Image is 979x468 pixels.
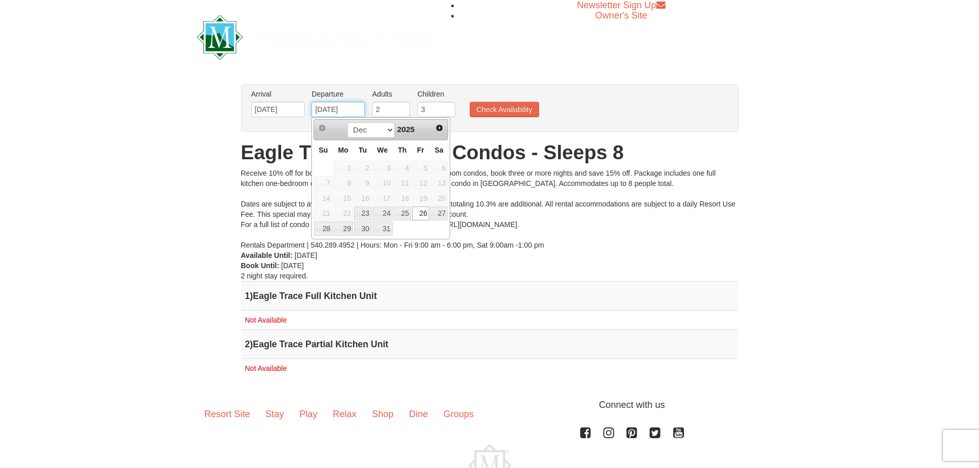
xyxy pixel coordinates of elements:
[250,339,253,349] span: )
[430,206,448,221] td: available
[470,102,539,117] button: Check Availability
[334,207,353,221] span: 22
[412,206,430,221] td: available
[412,160,430,176] td: available
[394,161,411,175] span: 4
[258,398,292,430] a: Stay
[398,146,407,154] span: Thursday
[354,191,372,206] td: available
[314,176,332,191] span: 7
[394,176,411,191] span: 11
[595,10,647,21] a: Owner's Site
[314,207,332,221] span: 21
[313,206,333,221] td: available
[412,161,430,175] span: 5
[281,261,304,270] span: [DATE]
[241,272,308,280] span: 2 night stay required.
[373,161,393,175] span: 3
[313,191,333,206] td: available
[373,191,393,205] span: 17
[364,398,401,430] a: Shop
[354,206,372,221] td: available
[430,191,448,205] span: 20
[372,89,410,99] label: Adults
[372,160,393,176] td: available
[354,207,372,221] a: 23
[412,176,430,191] td: available
[333,176,354,191] td: available
[377,146,388,154] span: Wednesday
[334,176,353,191] span: 8
[314,191,332,205] span: 14
[430,176,448,191] td: available
[333,160,354,176] td: available
[412,191,430,206] td: available
[241,261,280,270] strong: Book Until:
[334,161,353,175] span: 1
[354,221,372,236] td: available
[430,191,448,206] td: available
[241,251,293,259] strong: Available Until:
[373,207,393,221] a: 24
[333,191,354,206] td: available
[311,89,365,99] label: Departure
[354,221,372,236] a: 30
[354,161,372,175] span: 2
[435,146,444,154] span: Saturday
[292,398,325,430] a: Play
[417,89,455,99] label: Children
[393,176,412,191] td: available
[372,191,393,206] td: available
[433,121,447,135] a: Next
[319,146,328,154] span: Sunday
[354,176,372,191] td: available
[435,124,444,132] span: Next
[333,221,354,236] td: available
[197,15,432,60] img: Massanutten Resort Logo
[412,191,430,205] span: 19
[334,221,353,236] a: 29
[373,221,393,236] a: 31
[313,176,333,191] td: available
[436,398,482,430] a: Groups
[372,221,393,236] td: available
[245,339,734,349] h4: 2 Eagle Trace Partial Kitchen Unit
[197,398,258,430] a: Resort Site
[314,221,332,236] a: 28
[373,176,393,191] span: 10
[372,206,393,221] td: available
[394,207,411,221] a: 25
[245,364,287,372] span: Not Available
[354,160,372,176] td: available
[197,24,432,48] a: Massanutten Resort
[430,161,448,175] span: 6
[412,176,430,191] span: 12
[250,291,253,301] span: )
[430,207,448,221] a: 27
[354,176,372,191] span: 9
[359,146,367,154] span: Tuesday
[241,142,738,163] h1: Eagle Trace Adjoining Condos - Sleeps 8
[397,125,415,134] span: 2025
[197,398,783,412] p: Connect with us
[241,168,738,250] div: Receive 10% off for booking two nights in two adjoining one-bedroom condos, book three or more ni...
[393,206,412,221] td: available
[315,121,329,135] a: Prev
[245,291,734,301] h4: 1 Eagle Trace Full Kitchen Unit
[338,146,348,154] span: Monday
[401,398,436,430] a: Dine
[251,89,305,99] label: Arrival
[430,160,448,176] td: available
[334,191,353,205] span: 15
[393,160,412,176] td: available
[412,207,430,221] a: 26
[325,398,364,430] a: Relax
[313,221,333,236] td: available
[393,191,412,206] td: available
[294,251,317,259] span: [DATE]
[318,124,326,132] span: Prev
[394,191,411,205] span: 18
[354,191,372,205] span: 16
[430,176,448,191] span: 13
